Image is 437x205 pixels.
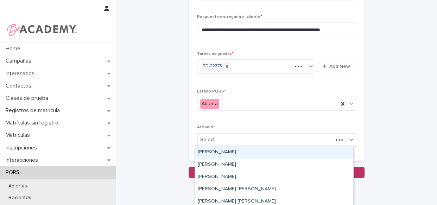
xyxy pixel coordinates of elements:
[3,195,37,201] p: Recientes
[3,83,37,89] p: Contactos
[3,157,44,164] p: Interacciones
[3,183,33,189] p: Abiertas
[3,120,64,126] p: Matrículas sin registro
[3,58,37,64] p: Campañas
[3,169,25,176] p: PQRS
[197,125,215,129] span: Atendió
[3,107,65,114] p: Registros de matrícula
[195,183,353,196] div: Leidy Mesa Alvarez
[317,61,356,72] button: Add New
[200,136,218,143] div: Select...
[329,64,350,69] span: Add New
[3,95,54,102] p: Clases de prueba
[3,145,43,151] p: Inscripciones
[197,15,262,19] span: Respuesta entregada al cliente
[189,167,365,178] button: Save
[201,62,223,71] div: TD-22373
[3,132,36,139] p: Matriculas
[197,52,234,56] span: Tareas asignadas
[195,146,353,159] div: Carolina Castillo Cuadrado
[200,99,219,109] div: Abierta
[197,89,226,94] span: Estado PQRS
[3,45,26,52] p: Home
[6,23,78,37] img: WPrjXfSUmiLcdUfaYY4Q
[3,70,40,77] p: Interesados
[195,159,353,171] div: Carolina Castrillon Trujillo
[195,171,353,183] div: Gina Orjuela Cortes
